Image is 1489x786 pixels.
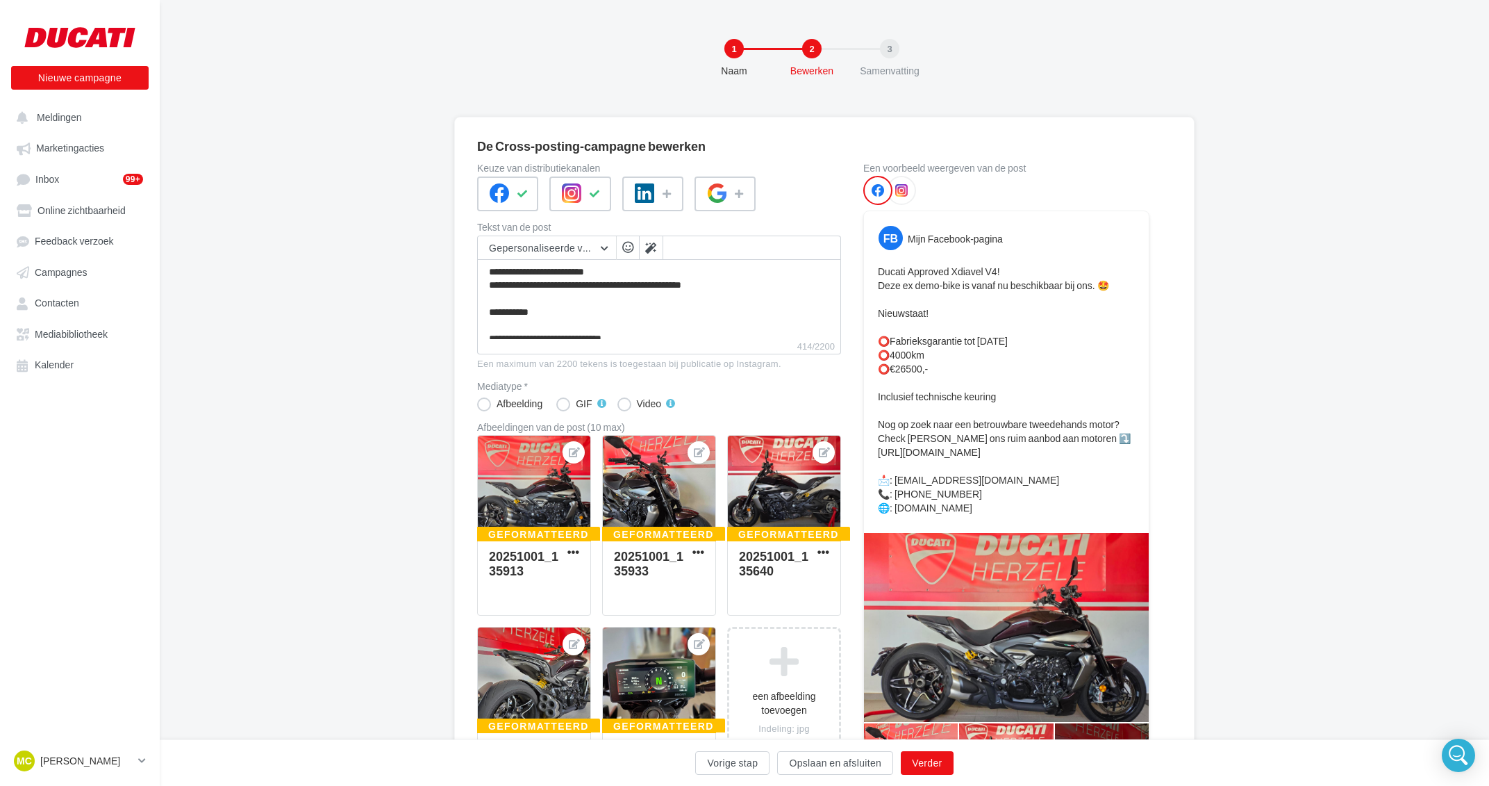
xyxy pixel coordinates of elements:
div: Geformatteerd [477,719,600,734]
label: 414/2200 [477,339,841,354]
span: Marketingacties [36,142,104,154]
span: MC [17,754,32,768]
a: Online zichtbaarheid [8,197,151,222]
div: Naam [690,64,779,78]
button: Verder [901,751,953,775]
label: Mediatype * [477,382,841,391]
div: 20251001_135933 [614,548,683,578]
p: [PERSON_NAME] [40,754,133,768]
a: Mediabibliotheek [8,321,151,346]
div: Geformatteerd [477,527,600,542]
div: FB [879,226,903,250]
div: Open Intercom Messenger [1442,739,1475,772]
div: GIF [576,399,592,409]
div: 20251001_135913 [489,548,558,578]
div: 1 [724,39,744,58]
a: Inbox99+ [8,166,151,192]
span: Kalender [35,359,74,371]
button: Meldingen [8,104,146,129]
a: Kalender [8,352,151,377]
button: Vorige stap [695,751,770,775]
div: Een voorbeeld weergeven van de post [863,163,1149,173]
span: Mediabibliotheek [35,328,108,340]
div: Geformatteerd [727,527,850,542]
div: Afbeeldingen van de post (10 max) [477,423,841,432]
span: Inbox [35,173,59,185]
div: Geformatteerd [602,719,725,734]
div: Mijn Facebook-pagina [908,232,1003,246]
div: 99+ [123,174,143,185]
span: Campagnes [35,266,88,278]
button: Opslaan en afsluiten [777,751,893,775]
button: Nieuwe campagne [11,66,149,90]
div: Afbeelding [497,399,542,409]
a: MC [PERSON_NAME] [11,748,149,774]
div: Geformatteerd [602,527,725,542]
div: 20251001_135640 [739,548,808,578]
div: 3 [880,39,899,58]
div: Video [637,399,662,409]
a: Contacten [8,290,151,315]
div: 2 [802,39,822,58]
div: Samenvatting [845,64,934,78]
div: Een maximum van 2200 tekens is toegestaan bij publicatie op Instagram. [477,358,841,370]
span: Gepersonaliseerde velden [489,242,608,254]
div: De Cross-posting-campagne bewerken [477,140,706,152]
span: Meldingen [37,111,82,123]
a: Feedback verzoek [8,228,151,253]
span: Contacten [35,297,79,309]
a: Marketingacties [8,135,151,160]
label: Keuze van distributiekanalen [477,163,841,173]
a: Campagnes [8,259,151,284]
div: Bewerken [767,64,856,78]
label: Tekst van de post [477,222,841,232]
span: Feedback verzoek [35,236,114,247]
span: Online zichtbaarheid [38,204,126,216]
button: Gepersonaliseerde velden [478,236,616,260]
p: Ducati Approved Xdiavel V4! Deze ex demo-bike is vanaf nu beschikbaar bij ons. 🤩 Nieuwstaat! ⭕Fab... [878,265,1135,515]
